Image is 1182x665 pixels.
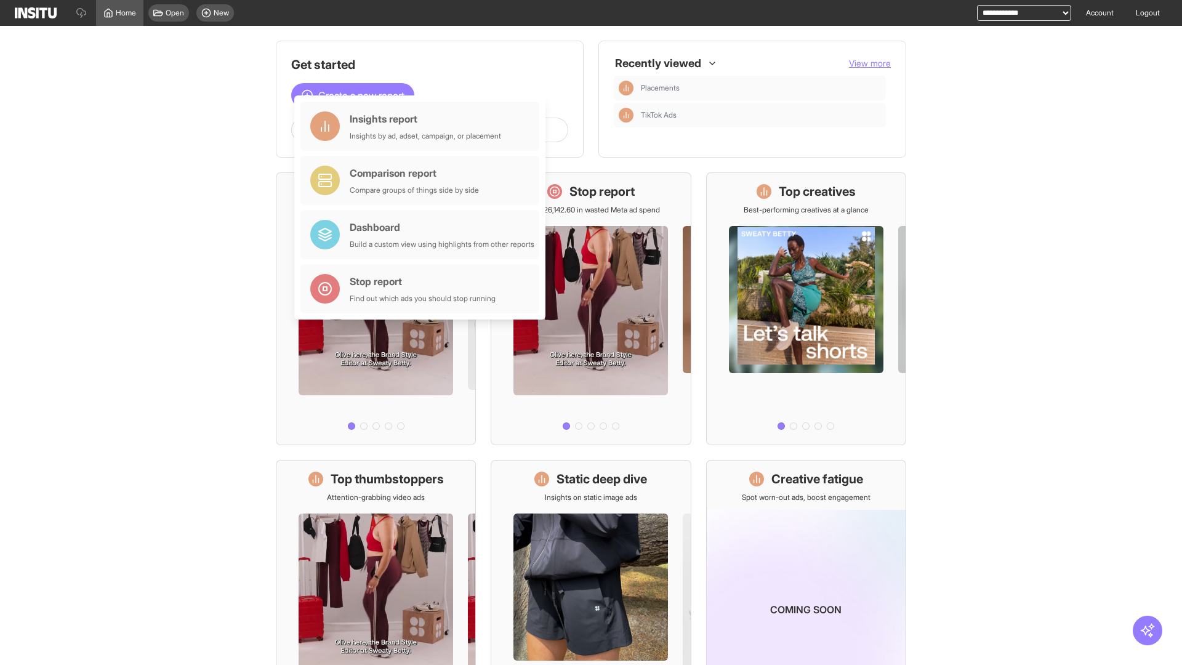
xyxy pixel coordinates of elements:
[491,172,691,445] a: Stop reportSave £26,142.60 in wasted Meta ad spend
[619,108,633,123] div: Insights
[350,166,479,180] div: Comparison report
[521,205,660,215] p: Save £26,142.60 in wasted Meta ad spend
[166,8,184,18] span: Open
[619,81,633,95] div: Insights
[641,83,881,93] span: Placements
[350,131,501,141] div: Insights by ad, adset, campaign, or placement
[214,8,229,18] span: New
[641,110,677,120] span: TikTok Ads
[849,58,891,68] span: View more
[350,240,534,249] div: Build a custom view using highlights from other reports
[557,470,647,488] h1: Static deep dive
[641,110,881,120] span: TikTok Ads
[641,83,680,93] span: Placements
[116,8,136,18] span: Home
[15,7,57,18] img: Logo
[291,56,568,73] h1: Get started
[350,294,496,304] div: Find out which ads you should stop running
[291,83,414,108] button: Create a new report
[350,185,479,195] div: Compare groups of things side by side
[350,274,496,289] div: Stop report
[331,470,444,488] h1: Top thumbstoppers
[276,172,476,445] a: What's live nowSee all active ads instantly
[350,220,534,235] div: Dashboard
[545,493,637,502] p: Insights on static image ads
[744,205,869,215] p: Best-performing creatives at a glance
[779,183,856,200] h1: Top creatives
[327,493,425,502] p: Attention-grabbing video ads
[706,172,906,445] a: Top creativesBest-performing creatives at a glance
[350,111,501,126] div: Insights report
[849,57,891,70] button: View more
[318,88,404,103] span: Create a new report
[569,183,635,200] h1: Stop report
